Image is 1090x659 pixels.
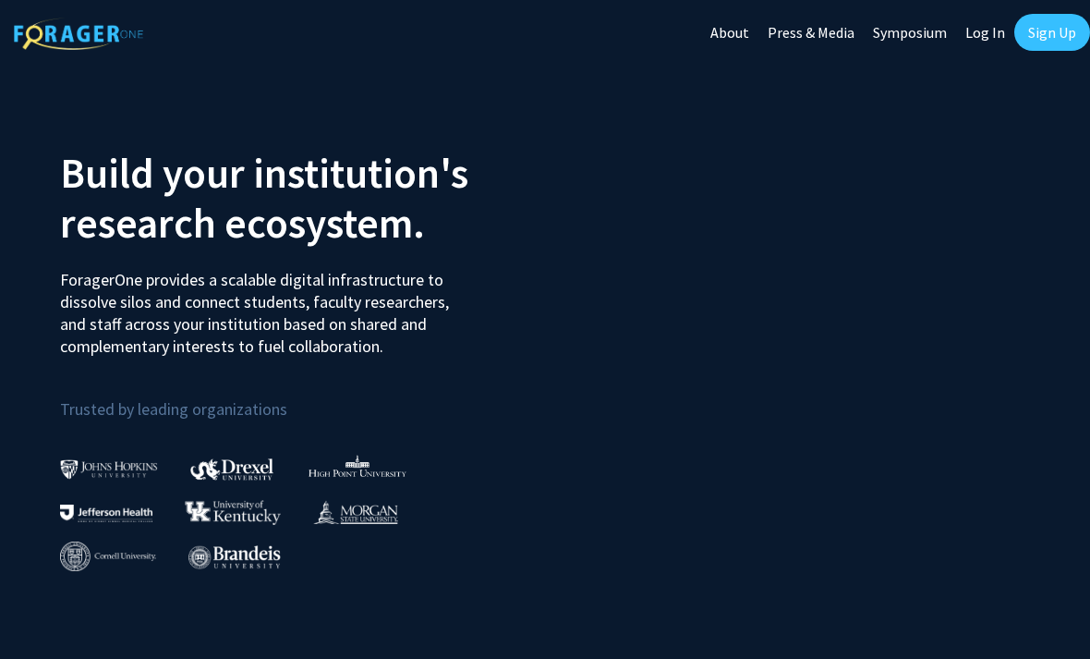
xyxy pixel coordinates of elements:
img: Brandeis University [188,545,281,568]
img: University of Kentucky [185,500,281,525]
a: Sign Up [1014,14,1090,51]
img: Johns Hopkins University [60,459,158,479]
img: Cornell University [60,542,156,572]
img: Thomas Jefferson University [60,505,152,522]
img: Drexel University [190,458,273,480]
img: Morgan State University [313,500,398,524]
h2: Build your institution's research ecosystem. [60,148,531,248]
p: Trusted by leading organizations [60,372,531,423]
p: ForagerOne provides a scalable digital infrastructure to dissolve silos and connect students, fac... [60,255,475,358]
img: ForagerOne Logo [14,18,143,50]
img: High Point University [309,455,406,477]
